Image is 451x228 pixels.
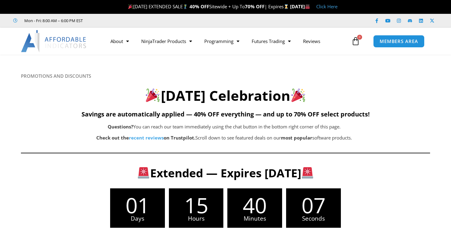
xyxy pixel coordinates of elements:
span: 07 [286,195,341,216]
span: MEMBERS AREA [380,39,418,44]
img: LogoAI | Affordable Indicators – NinjaTrader [21,30,87,52]
p: Scroll down to see featured deals on our software products. [52,134,397,142]
span: Minutes [227,216,282,222]
a: Reviews [297,34,326,48]
span: Days [110,216,165,222]
span: Hours [169,216,224,222]
a: Futures Trading [245,34,297,48]
img: 🚨 [138,167,149,179]
a: NinjaTrader Products [135,34,198,48]
b: Questions? [108,124,133,130]
img: 🚨 [302,167,313,179]
span: 0 [357,35,362,40]
strong: [DATE] [290,3,310,10]
a: 0 [342,32,369,50]
strong: Check out the on Trustpilot. [96,135,195,141]
strong: 40% OFF [190,3,209,10]
img: ⌛ [284,4,289,9]
iframe: Customer reviews powered by Trustpilot [91,18,184,24]
span: 40 [227,195,282,216]
a: MEMBERS AREA [373,35,425,48]
h5: Savings are automatically applied — 40% OFF everything — and up to 70% OFF select products! [21,111,430,118]
span: Seconds [286,216,341,222]
p: You can reach our team immediately using the chat button in the bottom right corner of this page. [52,123,397,131]
a: Click Here [316,3,337,10]
a: Programming [198,34,245,48]
h6: PROMOTIONS AND DISCOUNTS [21,73,430,79]
img: 🏌️‍♂️ [183,4,188,9]
a: About [104,34,135,48]
strong: 70% OFF [245,3,265,10]
img: 🎉 [146,88,160,102]
h3: Extended — Expires [DATE] [53,166,398,180]
b: most popular [281,135,312,141]
img: 🎉 [291,88,305,102]
span: 01 [110,195,165,216]
nav: Menu [104,34,349,48]
span: Mon - Fri: 8:00 AM – 6:00 PM EST [23,17,83,24]
img: 🏭 [305,4,310,9]
span: [DATE] EXTENDED SALE Sitewide + Up To | Expires [127,3,290,10]
a: recent reviews [129,135,164,141]
h2: [DATE] Celebration [21,87,430,105]
span: 15 [169,195,224,216]
img: 🎉 [128,4,133,9]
